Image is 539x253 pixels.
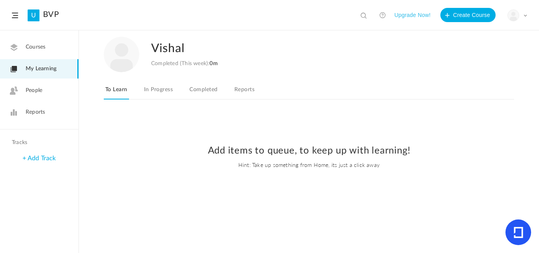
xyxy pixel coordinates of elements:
button: Upgrade Now! [394,8,430,22]
span: 0m [210,61,217,66]
a: To Learn [104,84,129,99]
span: Courses [26,43,45,51]
img: user-image.png [104,37,139,72]
span: People [26,86,42,95]
a: Completed [188,84,219,99]
a: BVP [43,10,59,19]
a: In Progress [142,84,174,99]
img: user-image.png [508,10,519,21]
a: U [28,9,39,21]
span: Hint: Take up something from Home, its just a click away [87,161,531,169]
a: Reports [233,84,256,99]
h4: Tracks [12,139,65,146]
h2: Add items to queue, to keep up with learning! [87,145,531,157]
div: Completed (This week): [151,60,218,67]
button: Create Course [440,8,496,22]
span: My Learning [26,65,56,73]
a: + Add Track [22,155,56,161]
h2: Vishal [151,37,479,60]
span: Reports [26,108,45,116]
